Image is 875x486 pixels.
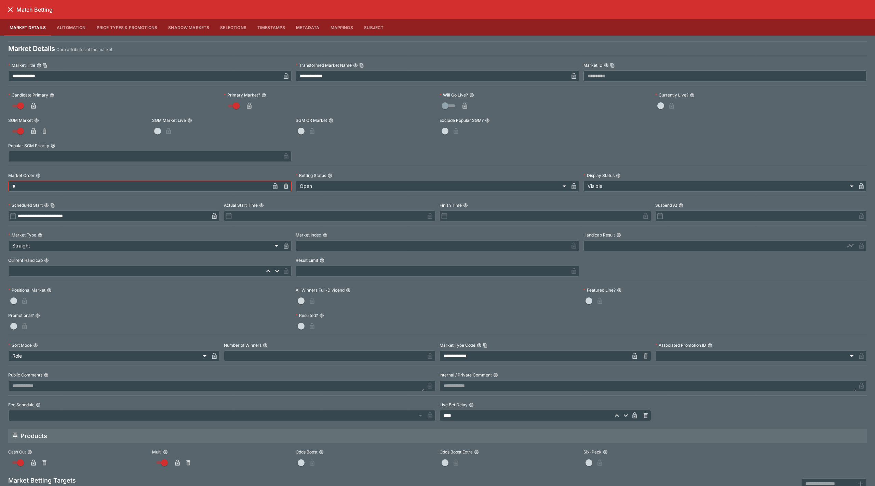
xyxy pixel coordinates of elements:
p: Market Order [8,172,35,178]
p: Suspend At [655,202,677,208]
button: Associated Promotion ID [708,343,712,348]
div: Visible [583,181,856,192]
p: Candidate Primary [8,92,48,98]
button: Metadata [291,19,325,36]
p: Market Type Code [440,342,475,348]
p: Odds Boost Extra [440,449,473,455]
button: Cash Out [27,450,32,455]
button: Candidate Primary [50,93,54,98]
p: SGM Market Live [152,117,186,123]
p: Betting Status [296,172,326,178]
button: Scheduled StartCopy To Clipboard [44,203,49,208]
button: Market Details [4,19,51,36]
p: Result Limit [296,257,318,263]
div: Straight [8,240,281,251]
h5: Market Betting Targets [8,476,90,484]
button: Primary Market? [261,93,266,98]
button: Suspend At [678,203,683,208]
button: Odds Boost Extra [474,450,479,455]
button: close [4,3,16,16]
p: Featured Line? [583,287,616,293]
button: Finish Time [463,203,468,208]
p: Multi [152,449,162,455]
button: Number of Winners [263,343,268,348]
p: Actual Start Time [224,202,258,208]
button: Market Type CodeCopy To Clipboard [477,343,482,348]
p: Will Go Live? [440,92,468,98]
button: Fee Schedule [36,402,41,407]
p: Exclude Popular SGM? [440,117,484,123]
p: Positional Market [8,287,45,293]
button: Sort Mode [33,343,38,348]
button: Promotional? [35,313,40,318]
button: Price Types & Promotions [91,19,163,36]
p: All Winners Full-Dividend [296,287,345,293]
button: Odds Boost [319,450,324,455]
p: Cash Out [8,449,26,455]
p: Resulted? [296,312,318,318]
p: Currently Live? [655,92,688,98]
p: Sort Mode [8,342,32,348]
button: SGM Market [34,118,39,123]
button: Copy To Clipboard [50,203,55,208]
button: Positional Market [47,288,52,293]
p: Popular SGM Priority [8,143,49,149]
button: Copy To Clipboard [483,343,488,348]
button: Automation [51,19,91,36]
button: Resulted? [319,313,324,318]
button: Popular SGM Priority [51,143,55,148]
button: Will Go Live? [469,93,474,98]
button: SGM Market Live [187,118,192,123]
button: Betting Status [327,173,332,178]
p: Market ID [583,62,603,68]
p: Handicap Result [583,232,615,238]
button: Currently Live? [690,93,695,98]
button: Featured Line? [617,288,622,293]
button: Multi [163,450,168,455]
button: Actual Start Time [259,203,264,208]
p: Finish Time [440,202,462,208]
button: Six-Pack [603,450,608,455]
button: Market Order [36,173,41,178]
button: Copy To Clipboard [610,63,615,68]
p: Live Bet Delay [440,402,468,408]
button: Current Handicap [44,258,49,263]
p: SGM Market [8,117,33,123]
div: Open [296,181,568,192]
p: Transformed Market Name [296,62,352,68]
p: SGM OR Market [296,117,327,123]
button: Subject [359,19,389,36]
button: Exclude Popular SGM? [485,118,490,123]
button: Selections [215,19,252,36]
button: Market Type [38,233,42,238]
button: Shadow Markets [163,19,215,36]
p: Market Type [8,232,36,238]
p: Public Comments [8,372,42,378]
button: Live Bet Delay [469,402,474,407]
button: Market TitleCopy To Clipboard [37,63,41,68]
button: Result Limit [320,258,324,263]
button: Copy To Clipboard [359,63,364,68]
button: Handicap Result [616,233,621,238]
button: Timestamps [252,19,291,36]
p: Number of Winners [224,342,261,348]
p: Market Title [8,62,35,68]
p: Fee Schedule [8,402,35,408]
p: Display Status [583,172,615,178]
p: Current Handicap [8,257,43,263]
p: Internal / Private Comment [440,372,492,378]
p: Promotional? [8,312,34,318]
div: Role [8,350,209,361]
button: SGM OR Market [328,118,333,123]
button: Internal / Private Comment [493,373,498,378]
button: Market IDCopy To Clipboard [604,63,609,68]
p: Scheduled Start [8,202,43,208]
button: Copy To Clipboard [43,63,48,68]
button: Mappings [325,19,359,36]
p: Primary Market? [224,92,260,98]
button: Transformed Market NameCopy To Clipboard [353,63,358,68]
button: Display Status [616,173,621,178]
p: Associated Promotion ID [655,342,706,348]
h4: Market Details [8,44,55,53]
p: Market Index [296,232,321,238]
